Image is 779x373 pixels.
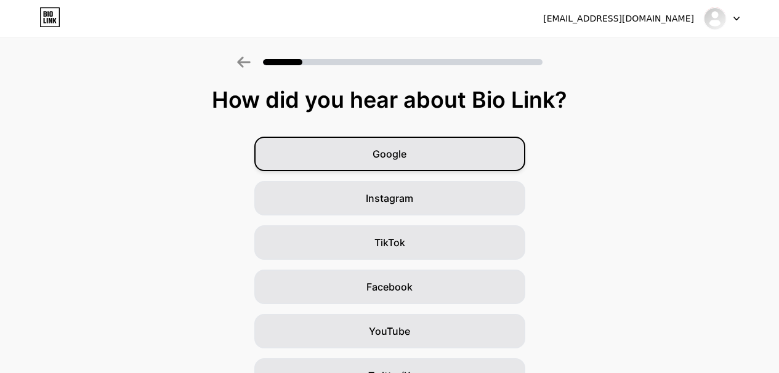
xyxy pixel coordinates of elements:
div: [EMAIL_ADDRESS][DOMAIN_NAME] [543,12,694,25]
div: How did you hear about Bio Link? [6,87,773,112]
span: YouTube [369,324,410,339]
span: Facebook [366,279,413,294]
img: mysafeplan [703,7,727,30]
span: TikTok [374,235,405,250]
span: Google [373,146,406,161]
span: Instagram [366,191,413,206]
